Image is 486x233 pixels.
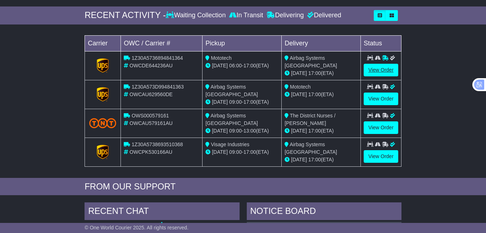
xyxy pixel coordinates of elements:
span: [DATE] [212,128,228,134]
a: View Order [364,64,398,76]
span: Mototech [211,55,232,61]
img: GetCarrierServiceLogo [97,145,109,159]
div: (ETA) [285,70,358,77]
img: GetCarrierServiceLogo [97,58,109,73]
span: [DATE] [212,63,228,68]
span: 17:00 [244,63,256,68]
td: OWC / Carrier # [121,35,203,51]
span: 09:00 [229,149,242,155]
span: 1Z30A5736894841364 [132,55,183,61]
a: View Order [364,93,398,105]
span: OWCAU629560DE [130,91,173,97]
span: [DATE] [291,70,307,76]
span: 09:00 [229,128,242,134]
td: Delivery [282,35,361,51]
span: 1Z30A5738693510368 [132,142,183,147]
div: RECENT ACTIVITY - [85,10,166,21]
div: (ETA) [285,91,358,98]
div: Delivered [305,12,341,19]
img: GetCarrierServiceLogo [97,87,109,102]
span: 06:00 [229,63,242,68]
span: 17:00 [308,91,321,97]
span: Airbag Systems [GEOGRAPHIC_DATA] [205,113,258,126]
div: - (ETA) [205,98,278,106]
span: OWCDE644236AU [130,63,173,68]
div: Waiting Collection [166,12,227,19]
span: OWCPK530166AU [130,149,172,155]
span: [DATE] [212,99,228,105]
span: [DATE] [291,128,307,134]
div: - (ETA) [205,148,278,156]
span: © One World Courier 2025. All rights reserved. [85,225,189,230]
span: OWCAU579161AU [130,120,173,126]
span: 17:00 [244,149,256,155]
span: The District Nurses / [PERSON_NAME] [285,113,335,126]
span: 17:00 [308,157,321,162]
span: 13:00 [244,128,256,134]
div: In Transit [227,12,265,19]
div: (ETA) [285,156,358,163]
a: View Order [364,150,398,163]
div: FROM OUR SUPPORT [85,182,401,192]
td: Status [361,35,401,51]
td: Pickup [203,35,282,51]
div: (ETA) [285,127,358,135]
span: 17:00 [244,99,256,105]
span: 17:00 [308,128,321,134]
img: TNT_Domestic.png [89,118,116,128]
td: Carrier [85,35,121,51]
span: [DATE] [291,157,307,162]
span: [DATE] [291,91,307,97]
div: - (ETA) [205,62,278,70]
span: Airbag Systems [GEOGRAPHIC_DATA] [285,55,337,68]
span: 09:00 [229,99,242,105]
span: 1Z30A573D994841363 [132,84,184,90]
a: View Order [364,121,398,134]
div: RECENT CHAT [85,202,239,222]
span: [DATE] [212,149,228,155]
div: NOTICE BOARD [247,202,401,222]
div: Delivering [265,12,305,19]
div: - (ETA) [205,127,278,135]
span: 17:00 [308,70,321,76]
span: Mototech [290,84,311,90]
span: Visage Industries [211,142,249,147]
span: Airbag Systems [GEOGRAPHIC_DATA] [285,142,337,155]
span: Airbag Systems [GEOGRAPHIC_DATA] [205,84,258,97]
span: OWS000579161 [132,113,169,118]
